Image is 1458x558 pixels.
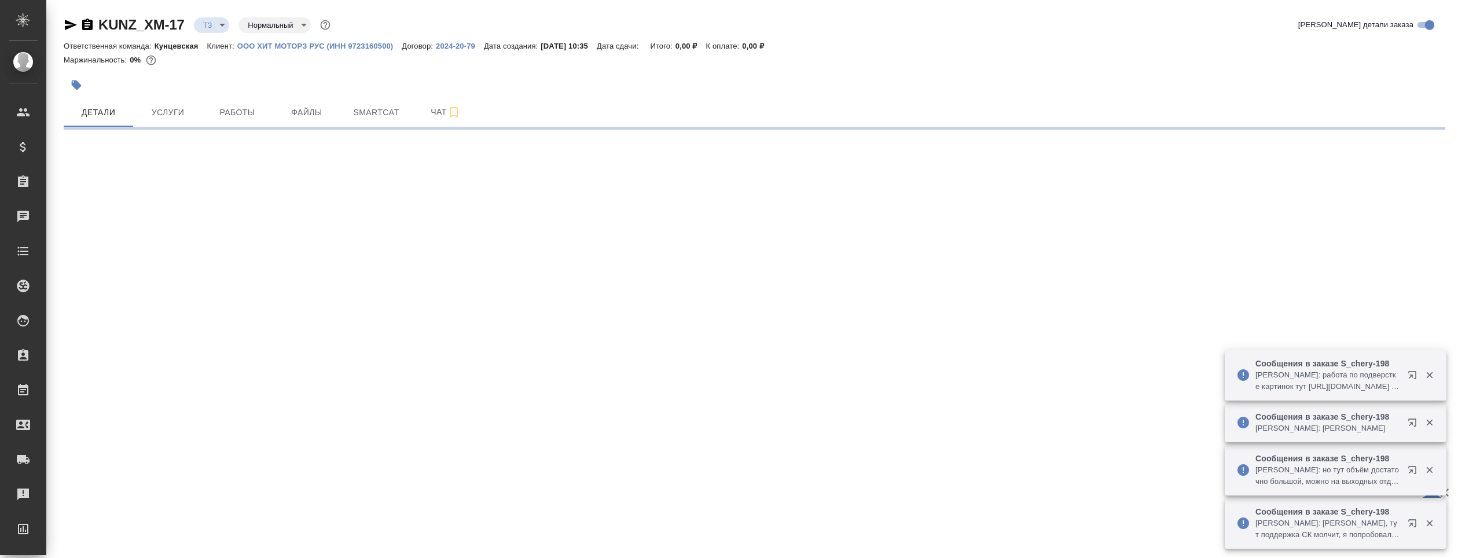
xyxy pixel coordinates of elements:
[207,42,237,50] p: Клиент:
[348,105,404,120] span: Smartcat
[1401,364,1428,391] button: Открыть в новой вкладке
[98,17,185,32] a: KUNZ_XM-17
[244,20,296,30] button: Нормальный
[484,42,541,50] p: Дата создания:
[1255,358,1400,369] p: Сообщения в заказе S_chery-198
[1298,19,1413,31] span: [PERSON_NAME] детали заказа
[237,42,402,50] p: ООО ХИТ МОТОРЗ РУС (ИНН 9723160500)
[1401,411,1428,439] button: Открыть в новой вкладке
[1255,453,1400,464] p: Сообщения в заказе S_chery-198
[64,72,89,98] button: Добавить тэг
[140,105,196,120] span: Услуги
[1255,464,1400,487] p: [PERSON_NAME]: но тут объём достаточно большой, можно на выходных отдать перевод? если да, то в к...
[597,42,641,50] p: Дата сдачи:
[1255,506,1400,517] p: Сообщения в заказе S_chery-198
[541,42,597,50] p: [DATE] 10:35
[238,17,310,33] div: ТЗ
[447,105,461,119] svg: Подписаться
[418,105,473,119] span: Чат
[1401,512,1428,539] button: Открыть в новой вкладке
[64,56,130,64] p: Маржинальность:
[706,42,743,50] p: К оплате:
[1255,517,1400,541] p: [PERSON_NAME]: [PERSON_NAME], тут поддержка СК молчит, я попробовала загрузить в другой аккаунт и...
[1255,369,1400,392] p: [PERSON_NAME]: работа по подверстке картинок тут [URL][DOMAIN_NAME] я предупрежу Свете, можете в ...
[200,20,216,30] button: ТЗ
[194,17,230,33] div: ТЗ
[1417,465,1441,475] button: Закрыть
[436,42,484,50] p: 2024-20-79
[436,41,484,50] a: 2024-20-79
[742,42,773,50] p: 0,00 ₽
[279,105,335,120] span: Файлы
[650,42,675,50] p: Итого:
[80,18,94,32] button: Скопировать ссылку
[155,42,207,50] p: Кунцевская
[318,17,333,32] button: Доп статусы указывают на важность/срочность заказа
[144,53,159,68] button: 0.00 RUB;
[210,105,265,120] span: Работы
[402,42,436,50] p: Договор:
[1417,417,1441,428] button: Закрыть
[675,42,706,50] p: 0,00 ₽
[1401,458,1428,486] button: Открыть в новой вкладке
[1417,518,1441,528] button: Закрыть
[1255,423,1400,434] p: [PERSON_NAME]: [PERSON_NAME]
[1255,411,1400,423] p: Сообщения в заказе S_chery-198
[237,41,402,50] a: ООО ХИТ МОТОРЗ РУС (ИНН 9723160500)
[64,18,78,32] button: Скопировать ссылку для ЯМессенджера
[1417,370,1441,380] button: Закрыть
[130,56,144,64] p: 0%
[64,42,155,50] p: Ответственная команда:
[71,105,126,120] span: Детали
